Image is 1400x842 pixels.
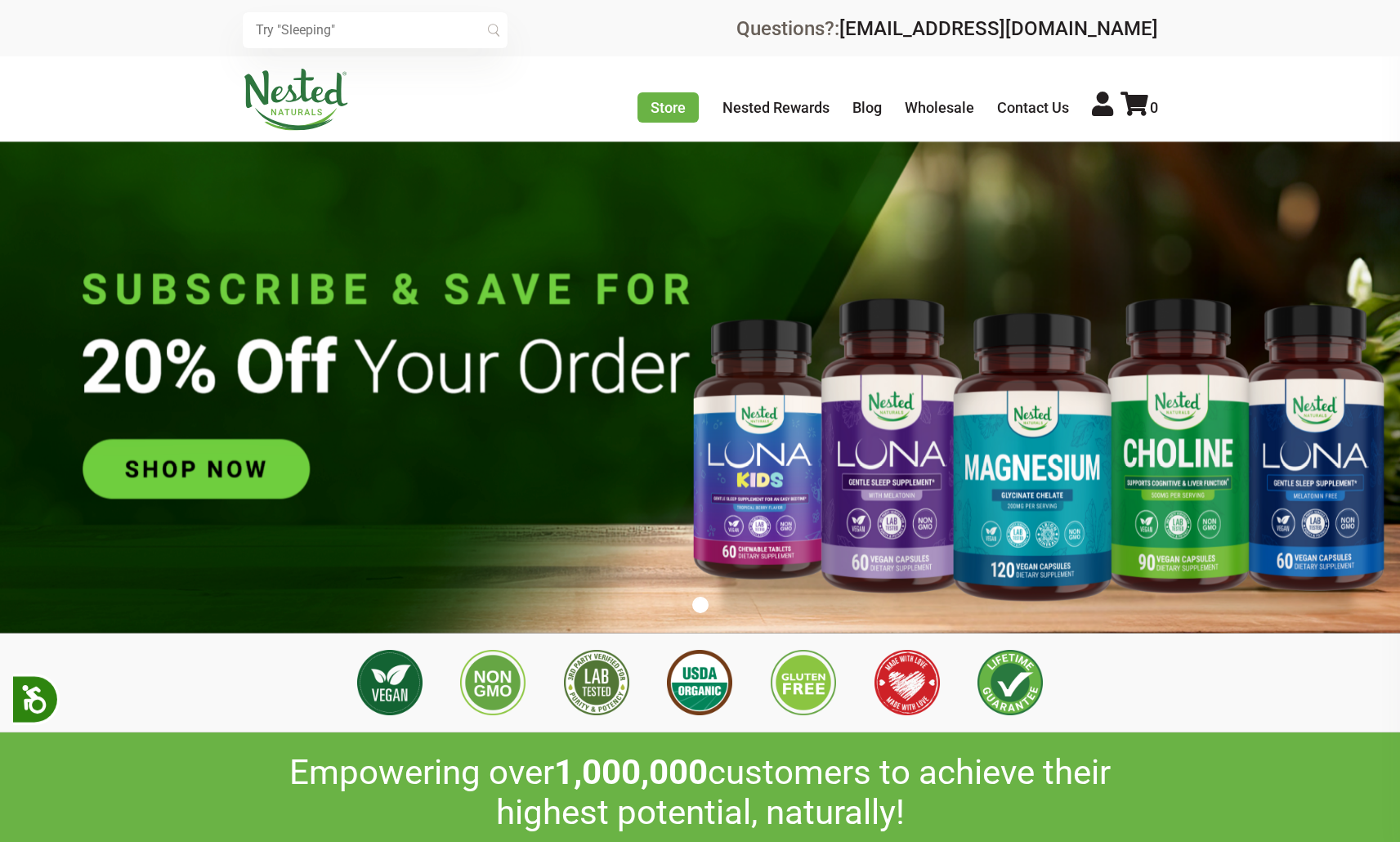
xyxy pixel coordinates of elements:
[997,99,1069,116] a: Contact Us
[564,650,629,715] img: 3rd Party Lab Tested
[1120,99,1158,116] a: 0
[905,99,974,116] a: Wholesale
[1150,99,1158,116] span: 0
[667,650,732,715] img: USDA Organic
[736,19,1158,38] div: Questions?:
[637,92,699,123] a: Store
[243,69,349,131] img: Nested Naturals
[852,99,882,116] a: Blog
[977,650,1043,715] img: Lifetime Guarantee
[460,650,526,715] img: Non GMO
[692,597,709,613] button: 1 of 1
[722,99,830,116] a: Nested Rewards
[357,650,423,715] img: Vegan
[874,650,940,715] img: Made with Love
[771,650,836,715] img: Gluten Free
[243,12,508,48] input: Try "Sleeping"
[243,753,1158,832] h2: Empowering over customers to achieve their highest potential, naturally!
[839,17,1158,40] a: [EMAIL_ADDRESS][DOMAIN_NAME]
[554,752,708,792] span: 1,000,000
